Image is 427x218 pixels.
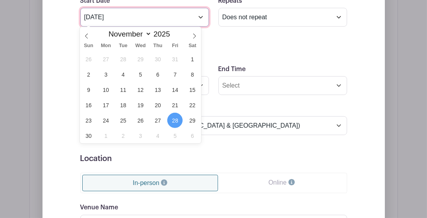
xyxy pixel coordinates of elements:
[167,128,183,143] span: December 5, 2025
[150,97,165,113] span: November 20, 2025
[80,43,97,48] span: Sun
[105,29,151,38] select: Month
[185,51,200,67] span: November 1, 2025
[167,51,183,67] span: October 31, 2025
[81,113,96,128] span: November 23, 2025
[167,82,183,97] span: November 14, 2025
[80,8,209,27] input: Select
[98,67,114,82] span: November 3, 2025
[133,128,148,143] span: December 3, 2025
[184,43,201,48] span: Sat
[80,154,347,163] h5: Location
[150,82,165,97] span: November 13, 2025
[98,51,114,67] span: October 27, 2025
[133,67,148,82] span: November 5, 2025
[81,97,96,113] span: November 16, 2025
[150,113,165,128] span: November 27, 2025
[167,97,183,113] span: November 21, 2025
[133,82,148,97] span: November 12, 2025
[133,97,148,113] span: November 19, 2025
[81,82,96,97] span: November 9, 2025
[166,43,184,48] span: Fri
[133,113,148,128] span: November 26, 2025
[218,76,347,95] input: Select
[218,175,345,191] a: Online
[116,82,131,97] span: November 11, 2025
[82,175,218,191] a: In-person
[116,67,131,82] span: November 4, 2025
[81,67,96,82] span: November 2, 2025
[116,97,131,113] span: November 18, 2025
[116,128,131,143] span: December 2, 2025
[81,128,96,143] span: November 30, 2025
[133,51,148,67] span: October 29, 2025
[218,66,246,73] label: End Time
[81,51,96,67] span: October 26, 2025
[185,113,200,128] span: November 29, 2025
[98,113,114,128] span: November 24, 2025
[149,43,166,48] span: Thu
[150,51,165,67] span: October 30, 2025
[167,67,183,82] span: November 7, 2025
[167,113,183,128] span: November 28, 2025
[98,128,114,143] span: December 1, 2025
[80,46,347,55] h5: Time
[115,43,132,48] span: Tue
[116,51,131,67] span: October 28, 2025
[150,67,165,82] span: November 6, 2025
[152,30,176,38] input: Year
[185,67,200,82] span: November 8, 2025
[185,128,200,143] span: December 6, 2025
[150,128,165,143] span: December 4, 2025
[97,43,115,48] span: Mon
[132,43,149,48] span: Wed
[116,113,131,128] span: November 25, 2025
[185,82,200,97] span: November 15, 2025
[185,97,200,113] span: November 22, 2025
[80,204,118,211] label: Venue Name
[98,97,114,113] span: November 17, 2025
[98,82,114,97] span: November 10, 2025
